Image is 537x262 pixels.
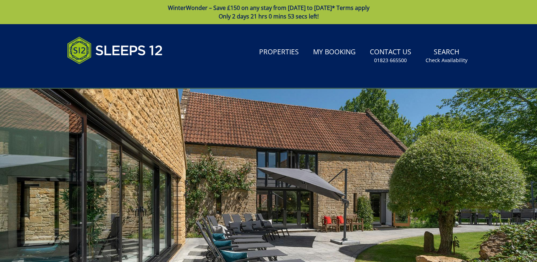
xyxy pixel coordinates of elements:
[367,44,414,67] a: Contact Us01823 665500
[219,12,319,20] span: Only 2 days 21 hrs 0 mins 53 secs left!
[374,57,407,64] small: 01823 665500
[310,44,358,60] a: My Booking
[423,44,470,67] a: SearchCheck Availability
[64,72,138,78] iframe: Customer reviews powered by Trustpilot
[67,33,163,68] img: Sleeps 12
[256,44,302,60] a: Properties
[426,57,467,64] small: Check Availability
